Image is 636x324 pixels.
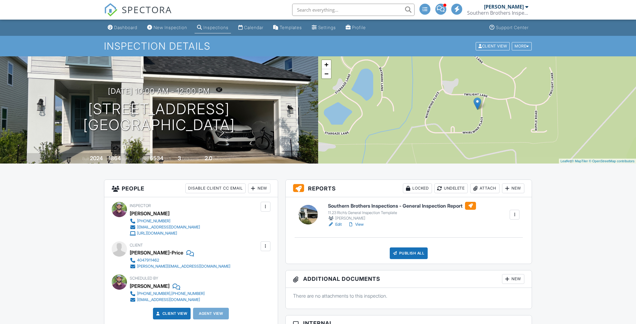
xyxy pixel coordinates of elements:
[348,221,364,228] a: View
[104,8,172,21] a: SPECTORA
[122,3,172,16] span: SPECTORA
[104,41,532,51] h1: Inspection Details
[205,155,212,161] div: 2.0
[328,210,476,215] div: 11.23 Rich’s General Inspection Template
[137,258,159,263] div: 4047911462
[195,22,231,33] a: Inspections
[155,311,188,317] a: Client View
[130,291,205,297] a: [PHONE_NUMBER],[PHONE_NUMBER]
[122,156,130,161] span: sq. ft.
[130,248,183,257] div: [PERSON_NAME]-Price
[560,159,571,163] a: Leaflet
[182,156,199,161] span: bedrooms
[137,231,177,236] div: [URL][DOMAIN_NAME]
[403,183,432,193] div: Locked
[286,270,532,288] h3: Additional Documents
[130,297,205,303] a: [EMAIL_ADDRESS][DOMAIN_NAME]
[137,291,205,296] div: [PHONE_NUMBER],[PHONE_NUMBER]
[108,87,210,95] h3: [DATE] 10:00 am - 12:00 pm
[185,183,246,193] div: Disable Client CC Email
[571,159,588,163] a: © MapTiler
[130,263,230,269] a: [PERSON_NAME][EMAIL_ADDRESS][DOMAIN_NAME]
[130,276,158,281] span: Scheduled By
[83,101,235,134] h1: [STREET_ADDRESS] [GEOGRAPHIC_DATA]
[203,25,229,30] div: Inspections
[137,264,230,269] div: [PERSON_NAME][EMAIL_ADDRESS][DOMAIN_NAME]
[213,156,231,161] span: bathrooms
[109,155,121,161] div: 1864
[475,43,511,48] a: Client View
[130,224,200,230] a: [EMAIL_ADDRESS][DOMAIN_NAME]
[90,155,103,161] div: 2024
[178,155,181,161] div: 3
[82,156,89,161] span: Built
[130,209,169,218] div: [PERSON_NAME]
[105,22,140,33] a: Dashboard
[154,25,187,30] div: New Inspection
[318,25,336,30] div: Settings
[130,230,200,236] a: [URL][DOMAIN_NAME]
[248,183,270,193] div: New
[104,3,117,17] img: The Best Home Inspection Software - Spectora
[502,274,524,284] div: New
[130,281,169,291] div: [PERSON_NAME]
[559,159,636,164] div: |
[130,218,200,224] a: [PHONE_NUMBER]
[589,159,634,163] a: © OpenStreetMap contributors
[343,22,368,33] a: Profile
[328,202,476,210] h6: Southern Brothers Inspections - General Inspection Report
[137,297,200,302] div: [EMAIL_ADDRESS][DOMAIN_NAME]
[150,155,163,161] div: 6534
[271,22,304,33] a: Templates
[130,203,151,208] span: Inspector
[328,202,476,221] a: Southern Brothers Inspections - General Inspection Report 11.23 Rich’s General Inspection Templat...
[145,22,190,33] a: New Inspection
[496,25,529,30] div: Support Center
[104,180,278,197] h3: People
[136,156,149,161] span: Lot Size
[130,257,230,263] a: 4047911462
[114,25,137,30] div: Dashboard
[476,42,510,50] div: Client View
[322,69,331,78] a: Zoom out
[286,180,532,197] h3: Reports
[137,219,170,224] div: [PHONE_NUMBER]
[130,243,143,247] span: Client
[470,183,500,193] div: Attach
[137,225,200,230] div: [EMAIL_ADDRESS][DOMAIN_NAME]
[328,221,342,228] a: Edit
[487,22,531,33] a: Support Center
[502,183,524,193] div: New
[467,10,528,16] div: Southern Brothers Inspections
[280,25,302,30] div: Templates
[164,156,172,161] span: sq.ft.
[512,42,532,50] div: More
[484,4,524,10] div: [PERSON_NAME]
[352,25,366,30] div: Profile
[244,25,263,30] div: Calendar
[292,4,415,16] input: Search everything...
[322,60,331,69] a: Zoom in
[390,247,428,259] div: Publish All
[328,215,476,221] div: [PERSON_NAME]
[293,292,525,299] p: There are no attachments to this inspection.
[236,22,266,33] a: Calendar
[434,183,468,193] div: Undelete
[309,22,338,33] a: Settings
